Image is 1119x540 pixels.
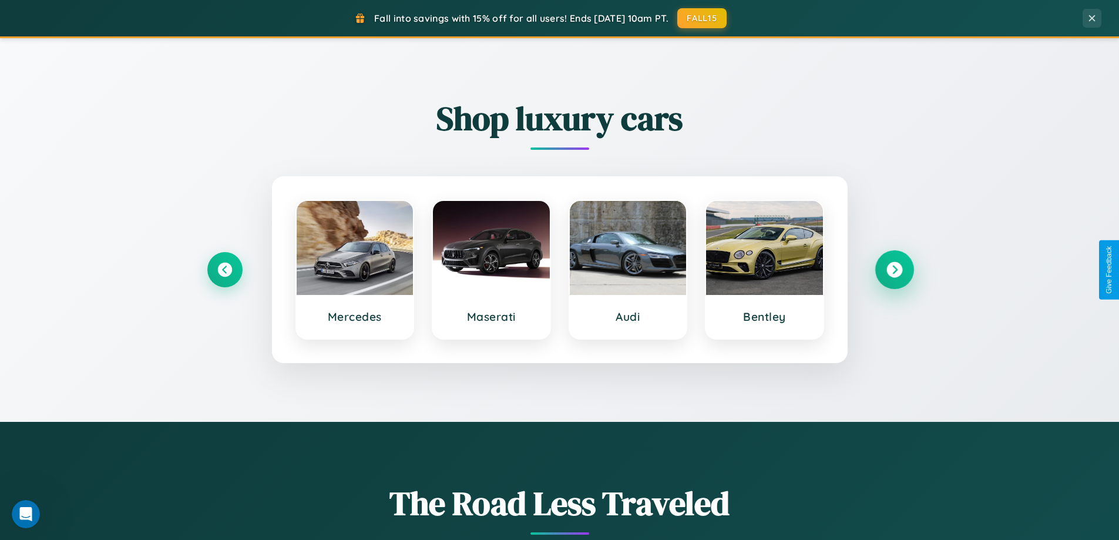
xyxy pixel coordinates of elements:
h1: The Road Less Traveled [207,481,912,526]
h3: Maserati [445,310,538,324]
button: FALL15 [677,8,727,28]
h3: Bentley [718,310,811,324]
h3: Mercedes [308,310,402,324]
span: Fall into savings with 15% off for all users! Ends [DATE] 10am PT. [374,12,668,24]
div: Give Feedback [1105,246,1113,294]
h2: Shop luxury cars [207,96,912,141]
h3: Audi [582,310,675,324]
iframe: Intercom live chat [12,500,40,528]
